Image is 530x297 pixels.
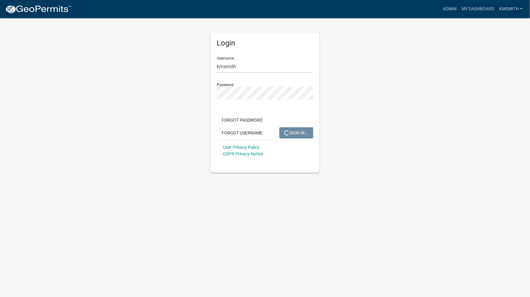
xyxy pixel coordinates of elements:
a: GDPR Privacy Notice [223,151,263,156]
a: Admin [440,3,459,15]
h5: Login [217,39,313,48]
button: Forgot Username [217,127,267,139]
a: kmsmith [497,3,525,15]
button: SIGN IN... [279,127,313,139]
span: SIGN IN... [284,130,308,135]
a: User Privacy Policy [223,145,259,150]
button: Forgot Password [217,114,267,126]
a: My Dashboard [459,3,497,15]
